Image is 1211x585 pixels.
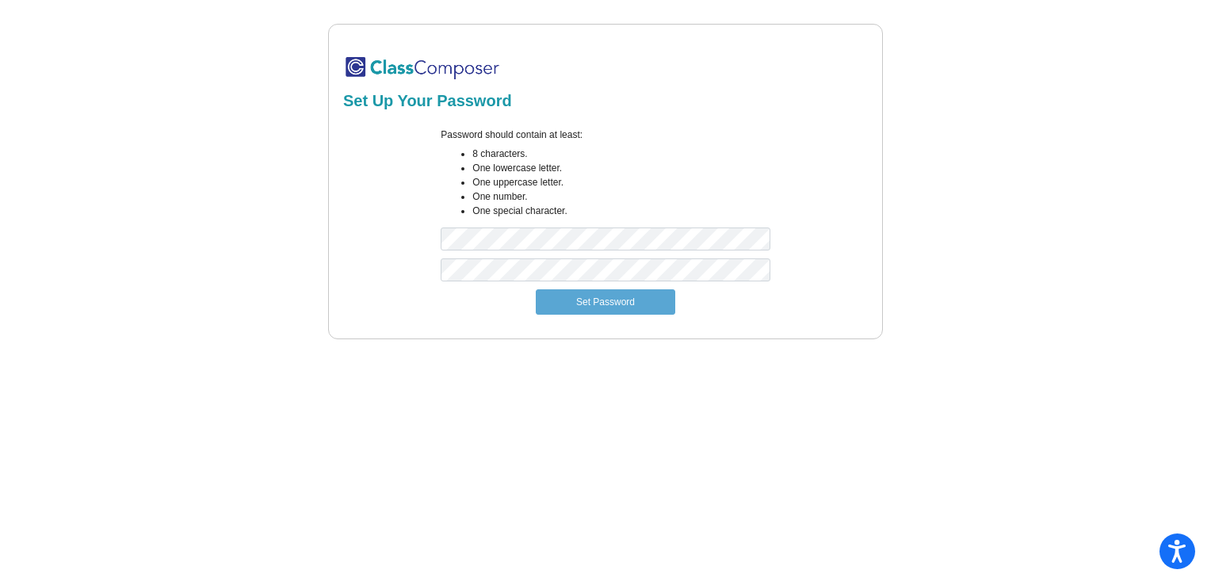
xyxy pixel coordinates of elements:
[536,289,675,315] button: Set Password
[472,175,770,189] li: One uppercase letter.
[343,91,868,110] h2: Set Up Your Password
[472,204,770,218] li: One special character.
[472,147,770,161] li: 8 characters.
[472,161,770,175] li: One lowercase letter.
[441,128,583,142] label: Password should contain at least:
[472,189,770,204] li: One number.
